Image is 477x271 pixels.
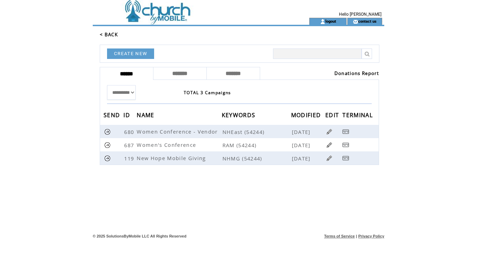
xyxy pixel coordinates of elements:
[93,234,187,238] span: © 2025 SolutionsByMobile LLC All Rights Reserved
[104,110,122,122] span: SEND
[325,110,341,122] span: EDIT
[292,142,312,149] span: [DATE]
[137,128,219,135] span: Women Conference - Vendor
[358,234,384,238] a: Privacy Policy
[123,113,132,117] a: ID
[107,48,154,59] a: CREATE NEW
[137,110,156,122] span: NAME
[292,128,312,135] span: [DATE]
[291,113,323,117] a: MODIFIED
[325,19,336,23] a: logout
[222,128,290,135] span: NHEast (54244)
[291,110,323,122] span: MODIFIED
[124,128,136,135] span: 680
[292,155,312,162] span: [DATE]
[339,12,381,17] span: Hello [PERSON_NAME]
[222,110,257,122] span: KEYWORDS
[320,19,325,24] img: account_icon.gif
[137,155,207,161] span: New Hope Mobile Giving
[342,110,374,122] span: TERMINAL
[353,19,358,24] img: contact_us_icon.gif
[124,155,136,162] span: 119
[137,113,156,117] a: NAME
[222,155,290,162] span: NHMG (54244)
[356,234,357,238] span: |
[324,234,355,238] a: Terms of Service
[137,141,198,148] span: Women's Conference
[222,113,257,117] a: KEYWORDS
[100,31,118,38] a: < BACK
[184,90,231,96] span: TOTAL 3 Campaigns
[334,70,379,76] a: Donations Report
[124,142,136,149] span: 687
[358,19,377,23] a: contact us
[222,142,290,149] span: RAM (54244)
[123,110,132,122] span: ID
